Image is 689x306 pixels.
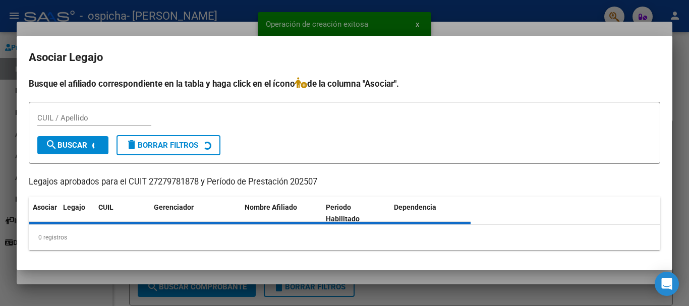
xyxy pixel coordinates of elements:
button: Borrar Filtros [117,135,220,155]
p: Legajos aprobados para el CUIT 27279781878 y Período de Prestación 202507 [29,176,660,189]
div: Open Intercom Messenger [655,272,679,296]
mat-icon: delete [126,139,138,151]
span: Gerenciador [154,203,194,211]
span: Buscar [45,141,87,150]
mat-icon: search [45,139,58,151]
span: Asociar [33,203,57,211]
h4: Busque el afiliado correspondiente en la tabla y haga click en el ícono de la columna "Asociar". [29,77,660,90]
datatable-header-cell: Dependencia [390,197,471,230]
span: Borrar Filtros [126,141,198,150]
datatable-header-cell: CUIL [94,197,150,230]
datatable-header-cell: Periodo Habilitado [322,197,390,230]
span: Legajo [63,203,85,211]
span: Dependencia [394,203,436,211]
datatable-header-cell: Asociar [29,197,59,230]
datatable-header-cell: Legajo [59,197,94,230]
div: 0 registros [29,225,660,250]
datatable-header-cell: Nombre Afiliado [241,197,322,230]
h2: Asociar Legajo [29,48,660,67]
span: Periodo Habilitado [326,203,360,223]
button: Buscar [37,136,108,154]
span: Nombre Afiliado [245,203,297,211]
span: CUIL [98,203,113,211]
datatable-header-cell: Gerenciador [150,197,241,230]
